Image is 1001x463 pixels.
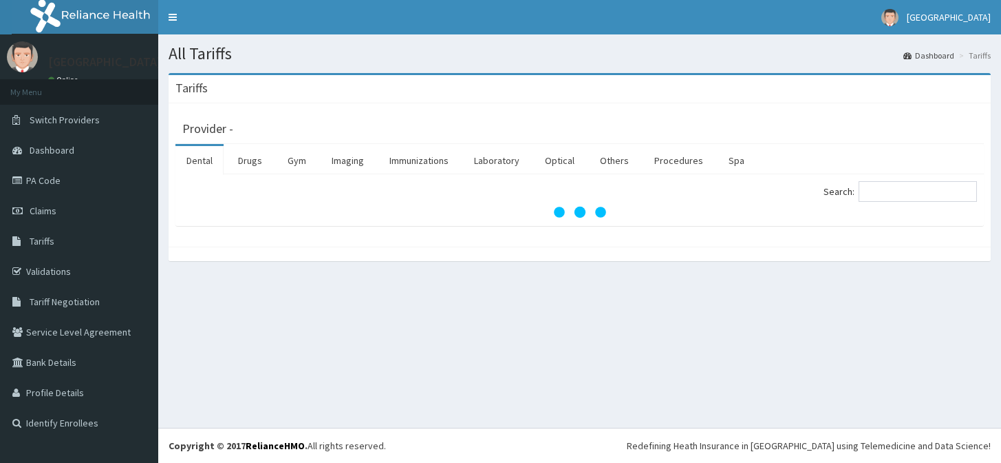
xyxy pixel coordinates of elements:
[859,181,977,202] input: Search:
[227,146,273,175] a: Drugs
[182,123,233,135] h3: Provider -
[643,146,714,175] a: Procedures
[158,428,1001,463] footer: All rights reserved.
[463,146,530,175] a: Laboratory
[277,146,317,175] a: Gym
[30,235,54,247] span: Tariffs
[534,146,585,175] a: Optical
[175,146,224,175] a: Dental
[956,50,991,61] li: Tariffs
[30,144,74,156] span: Dashboard
[175,82,208,94] h3: Tariffs
[7,41,38,72] img: User Image
[169,45,991,63] h1: All Tariffs
[378,146,460,175] a: Immunizations
[824,181,977,202] label: Search:
[30,205,56,217] span: Claims
[589,146,640,175] a: Others
[48,56,162,68] p: [GEOGRAPHIC_DATA]
[718,146,755,175] a: Spa
[169,440,308,452] strong: Copyright © 2017 .
[321,146,375,175] a: Imaging
[881,9,898,26] img: User Image
[903,50,954,61] a: Dashboard
[48,75,81,85] a: Online
[30,114,100,126] span: Switch Providers
[627,439,991,453] div: Redefining Heath Insurance in [GEOGRAPHIC_DATA] using Telemedicine and Data Science!
[552,185,607,240] svg: audio-loading
[246,440,305,452] a: RelianceHMO
[30,296,100,308] span: Tariff Negotiation
[907,11,991,23] span: [GEOGRAPHIC_DATA]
